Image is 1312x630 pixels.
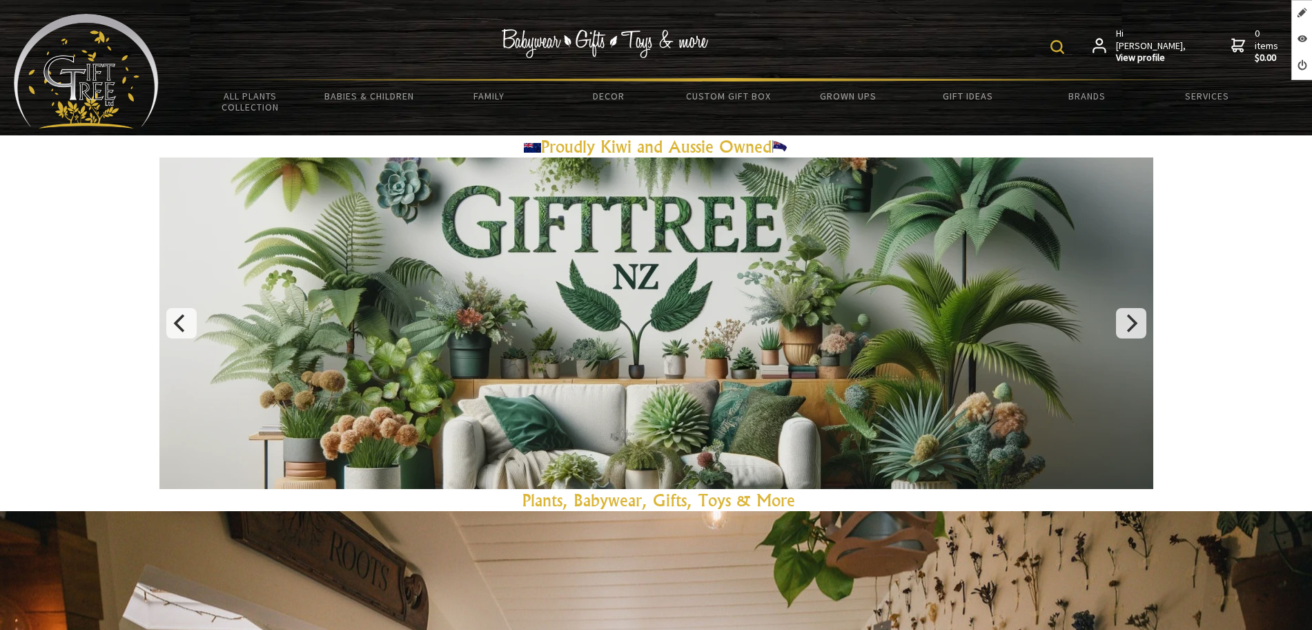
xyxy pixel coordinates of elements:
a: Services [1147,82,1266,111]
img: product search [1050,40,1064,54]
a: Plants, Babywear, Gifts, Toys & Mor [522,490,787,510]
a: Custom Gift Box [669,82,788,111]
a: Brands [1028,82,1147,111]
a: 0 items$0.00 [1231,28,1281,64]
a: Decor [549,82,668,111]
img: Babywear - Gifts - Toys & more [501,29,708,58]
a: Hi [PERSON_NAME],View profile [1093,28,1187,64]
strong: $0.00 [1255,52,1281,64]
strong: View profile [1116,52,1187,64]
span: 0 items [1255,27,1281,64]
a: Babies & Children [310,82,429,111]
button: Next [1116,308,1146,338]
a: Gift Ideas [908,82,1027,111]
a: All Plants Collection [190,82,310,122]
span: Hi [PERSON_NAME], [1116,28,1187,64]
img: Babyware - Gifts - Toys and more... [14,14,159,128]
a: Family [429,82,549,111]
a: Proudly Kiwi and Aussie Owned [524,136,789,157]
a: Grown Ups [788,82,908,111]
button: Previous [166,308,197,338]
